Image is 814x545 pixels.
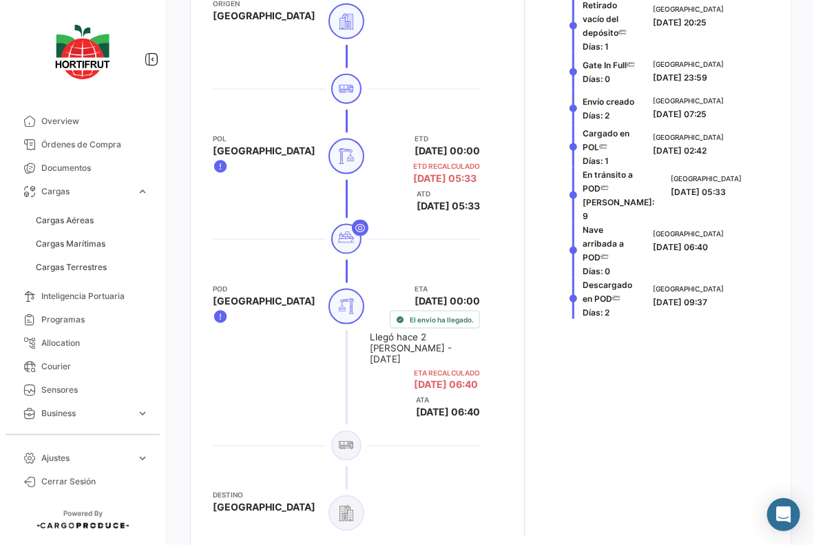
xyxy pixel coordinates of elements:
app-card-info-title: POL [213,133,315,144]
a: Cargas Marítimas [30,234,154,254]
span: [GEOGRAPHIC_DATA] [654,3,724,14]
span: Gate In Full [583,60,627,70]
span: En tránsito a POD [583,169,633,194]
span: Días: 2 [583,307,609,318]
span: [DATE] 07:25 [654,109,707,119]
span: Ajustes [41,452,131,464]
span: Cargas [41,185,131,198]
span: [DATE] 00:00 [415,144,480,158]
span: [GEOGRAPHIC_DATA] [213,9,315,23]
span: [DATE] 05:33 [671,187,726,197]
app-card-info-title: ATD [417,188,480,199]
span: Días: 1 [583,156,609,166]
a: Documentos [11,156,154,180]
span: [DATE] 06:40 [654,242,709,252]
span: Envío creado [583,96,634,107]
span: [DATE] 06:40 [414,379,478,391]
a: Cargas Aéreas [30,210,154,231]
small: Llegó hace 2 [PERSON_NAME] - [DATE] [370,331,480,364]
span: [PERSON_NAME]: 9 [583,197,654,221]
app-card-info-title: ATA [416,395,480,406]
span: Cargas Marítimas [36,238,105,250]
span: expand_more [136,185,149,198]
span: [GEOGRAPHIC_DATA] [213,294,315,308]
span: Allocation [41,337,149,349]
a: Órdenes de Compra [11,133,154,156]
span: Cerrar Sesión [41,475,149,488]
a: Sensores [11,378,154,402]
span: [GEOGRAPHIC_DATA] [654,228,724,239]
span: [GEOGRAPHIC_DATA] [213,144,315,158]
span: Cargado en POL [583,128,629,152]
span: [GEOGRAPHIC_DATA] [671,173,742,184]
a: Inteligencia Portuaria [11,285,154,308]
span: expand_more [136,407,149,420]
span: Overview [41,115,149,127]
span: [DATE] 09:37 [654,297,708,307]
span: El envío ha llegado. [410,314,474,325]
span: [DATE] 06:40 [416,406,480,420]
span: Días: 0 [583,266,610,276]
span: [GEOGRAPHIC_DATA] [654,59,724,70]
a: Cargas Terrestres [30,257,154,278]
a: Allocation [11,331,154,355]
app-card-info-title: ETD Recalculado [413,161,480,172]
app-card-info-title: Destino [213,490,315,501]
app-card-info-title: ETA Recalculado [414,367,480,378]
span: [DATE] 05:33 [413,172,477,185]
span: Inteligencia Portuaria [41,290,149,302]
a: Courier [11,355,154,378]
span: Días: 2 [583,110,609,121]
span: Courier [41,360,149,373]
div: Abrir Intercom Messenger [767,498,800,531]
app-card-info-title: POD [213,283,315,294]
app-card-info-title: ETA [415,283,480,294]
span: [DATE] 23:59 [654,72,708,83]
span: Cargas Aéreas [36,214,94,227]
a: Overview [11,110,154,133]
span: expand_more [136,452,149,464]
span: Días: 1 [583,41,609,52]
span: Sensores [41,384,149,396]
a: Programas [11,308,154,331]
span: Documentos [41,162,149,174]
img: logo-hortifrut.svg [48,17,117,88]
span: Programas [41,313,149,326]
span: Business [41,407,131,420]
span: Nave arribada a POD [583,225,624,263]
span: [GEOGRAPHIC_DATA] [654,283,724,294]
app-card-info-title: ETD [415,133,480,144]
span: Órdenes de Compra [41,138,149,151]
span: [DATE] 05:33 [417,199,480,213]
span: [GEOGRAPHIC_DATA] [654,95,724,106]
span: Descargado en POD [583,280,632,304]
span: [GEOGRAPHIC_DATA] [654,132,724,143]
span: Cargas Terrestres [36,261,107,274]
span: [DATE] 02:42 [654,145,707,156]
span: [DATE] 00:00 [415,294,480,308]
span: [GEOGRAPHIC_DATA] [213,501,315,515]
span: Días: 0 [583,74,610,84]
span: [DATE] 20:25 [654,17,707,28]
